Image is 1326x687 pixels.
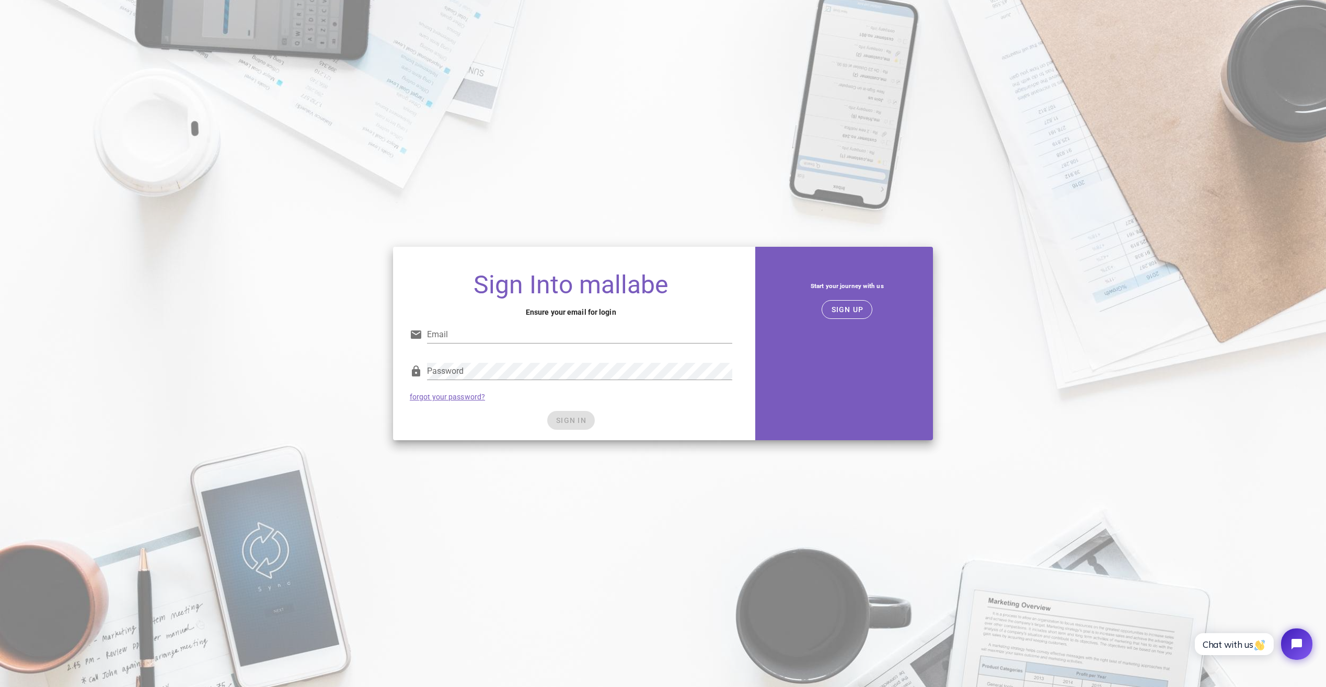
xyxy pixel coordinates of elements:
iframe: Tidio Chat [1183,620,1321,669]
h1: Sign Into mallabe [410,272,732,298]
a: forgot your password? [410,393,485,401]
button: SIGN UP [822,300,872,319]
h5: Start your journey with us [770,280,925,292]
span: SIGN UP [831,305,863,314]
h4: Ensure your email for login [410,306,732,318]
